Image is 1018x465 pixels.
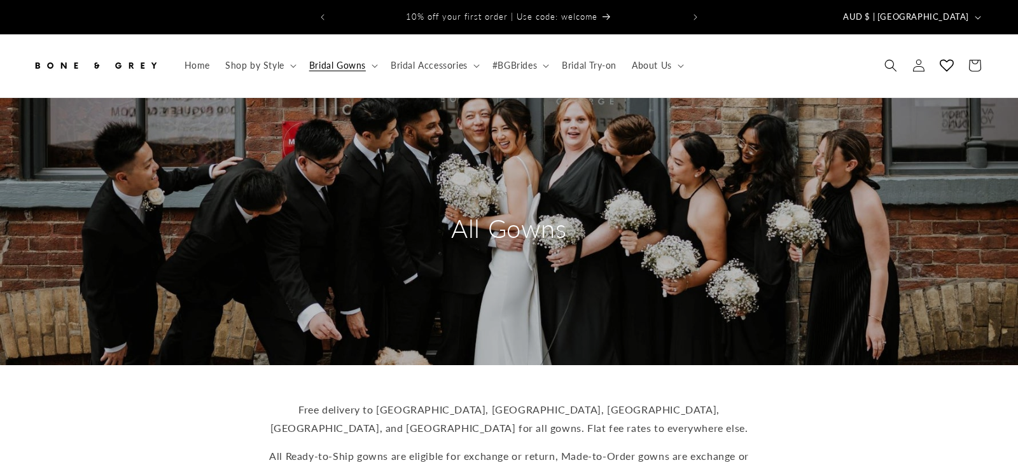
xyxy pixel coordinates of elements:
span: About Us [632,60,672,71]
a: Bone and Grey Bridal [27,47,164,85]
a: Bridal Try-on [554,52,624,79]
span: Home [185,60,210,71]
summary: Shop by Style [218,52,302,79]
img: Bone and Grey Bridal [32,52,159,80]
span: Bridal Try-on [562,60,617,71]
span: Bridal Gowns [309,60,366,71]
button: Next announcement [681,5,709,29]
summary: About Us [624,52,689,79]
summary: Search [877,52,905,80]
span: #BGBrides [492,60,537,71]
span: AUD $ | [GEOGRAPHIC_DATA] [843,11,969,24]
p: Free delivery to [GEOGRAPHIC_DATA], [GEOGRAPHIC_DATA], [GEOGRAPHIC_DATA], [GEOGRAPHIC_DATA], and ... [261,401,757,438]
summary: Bridal Gowns [302,52,383,79]
button: Previous announcement [309,5,337,29]
summary: Bridal Accessories [383,52,485,79]
span: Bridal Accessories [391,60,468,71]
h2: All Gowns [388,212,630,245]
span: Shop by Style [225,60,284,71]
summary: #BGBrides [485,52,554,79]
button: AUD $ | [GEOGRAPHIC_DATA] [835,5,986,29]
a: Home [177,52,218,79]
span: 10% off your first order | Use code: welcome [406,11,597,22]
